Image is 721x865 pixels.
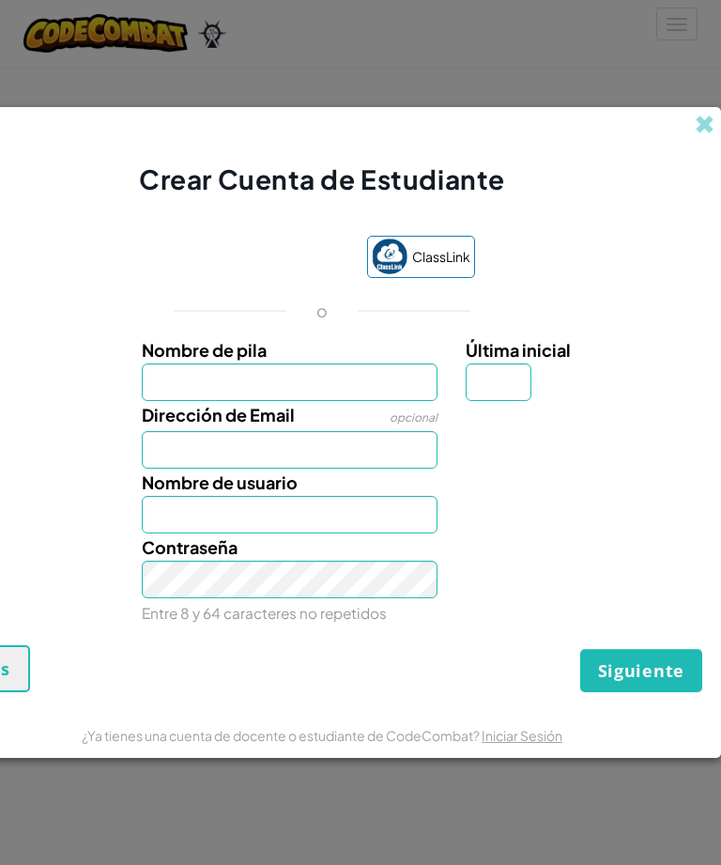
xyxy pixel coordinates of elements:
[142,471,298,493] span: Nombre de usuario
[412,243,470,270] span: ClassLink
[142,339,267,361] span: Nombre de pila
[482,727,562,744] a: Iniciar Sesión
[466,339,571,361] span: Última inicial
[580,649,702,692] button: Siguiente
[142,536,238,558] span: Contraseña
[82,727,482,744] span: ¿Ya tienes una cuenta de docente o estudiante de CodeCombat?
[142,604,387,622] small: Entre 8 y 64 caracteres no repetidos
[169,238,348,279] div: Acceder con Google. Se abre en una pestaña nueva
[390,410,437,425] span: opcional
[372,239,407,274] img: classlink-logo-small.png
[142,404,295,425] span: Dirección de Email
[139,162,505,195] span: Crear Cuenta de Estudiante
[598,659,684,682] span: Siguiente
[316,300,328,322] p: o
[160,238,358,279] iframe: Botón de Acceder con Google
